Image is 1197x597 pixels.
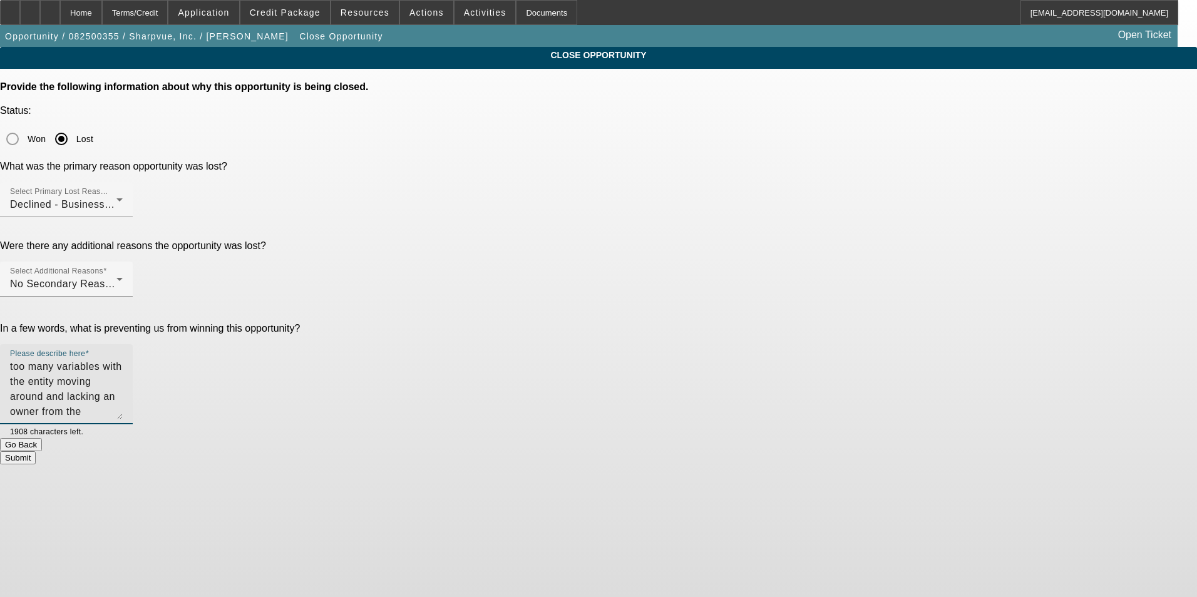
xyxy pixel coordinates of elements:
[74,133,93,145] label: Lost
[331,1,399,24] button: Resources
[10,199,170,210] span: Declined - Business Credit Issues
[10,278,170,289] span: No Secondary Reason To Provide
[464,8,506,18] span: Activities
[1113,24,1176,46] a: Open Ticket
[10,350,85,358] mat-label: Please describe here
[400,1,453,24] button: Actions
[10,267,103,275] mat-label: Select Additional Reasons
[9,50,1188,60] span: CLOSE OPPORTUNITY
[250,8,321,18] span: Credit Package
[455,1,516,24] button: Activities
[10,424,83,438] mat-hint: 1908 characters left.
[296,25,386,48] button: Close Opportunity
[299,31,383,41] span: Close Opportunity
[240,1,330,24] button: Credit Package
[10,188,109,196] mat-label: Select Primary Lost Reason
[168,1,239,24] button: Application
[409,8,444,18] span: Actions
[341,8,389,18] span: Resources
[178,8,229,18] span: Application
[5,31,289,41] span: Opportunity / 082500355 / Sharpvue, Inc. / [PERSON_NAME]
